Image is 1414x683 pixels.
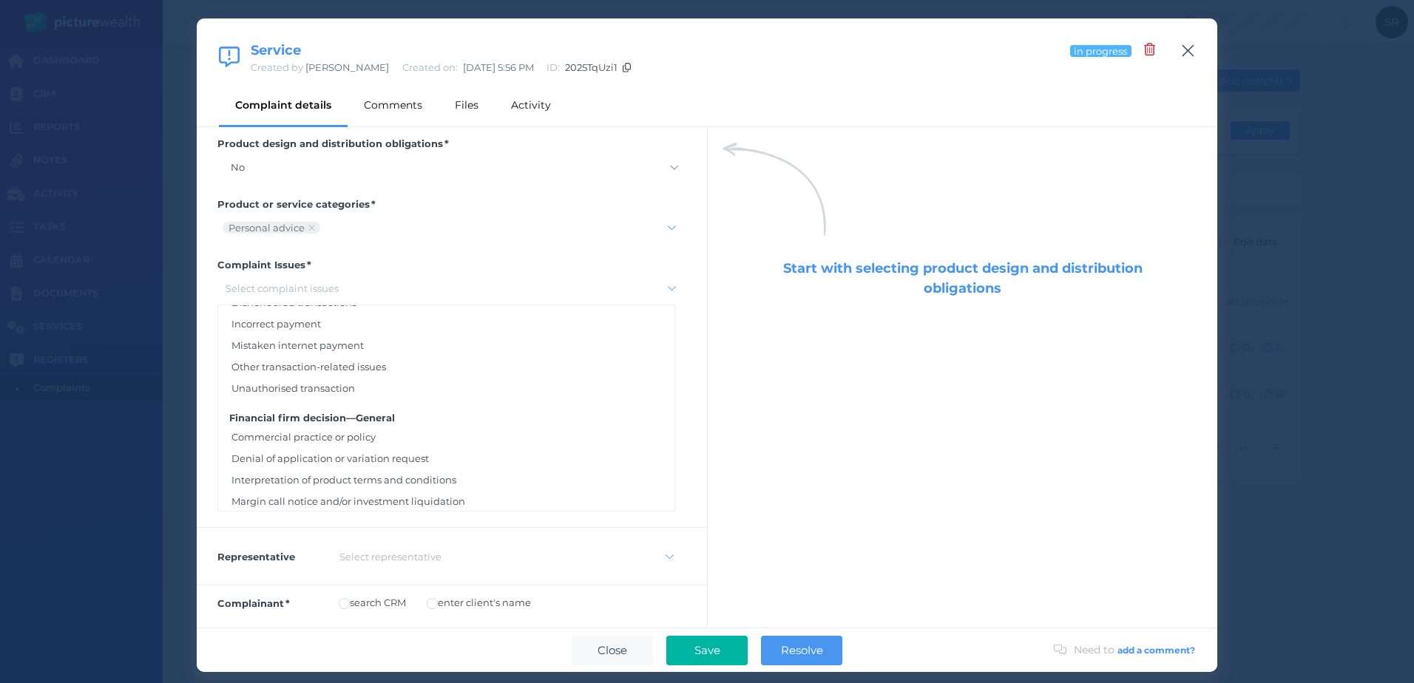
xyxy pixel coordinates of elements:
[219,84,348,126] div: Complaint details
[218,313,674,334] div: Incorrect payment
[218,426,674,447] div: Commercial practice or policy
[495,84,567,126] div: Activity
[761,636,842,665] button: Resolve
[463,61,534,73] span: [DATE] 5:56 PM
[217,597,328,609] label: Complainant
[218,490,674,512] div: Margin call notice and/or investment liquidation
[783,260,1143,296] span: Start with selecting product design and distribution obligations
[1144,42,1156,58] span: Delete this complaint
[590,643,635,657] span: Close
[723,142,826,237] img: Type is not selected
[218,377,674,398] div: Unauthorised transaction
[427,597,531,608] label: enter client's name
[217,198,686,217] label: Product or service categories
[1074,643,1117,656] span: Need to
[305,61,389,73] span: [PERSON_NAME]
[218,334,674,356] div: Mistaken internet payment
[339,551,442,563] div: Select representative
[229,222,305,234] div: Personal advice
[217,259,686,278] label: Complaint Issues
[251,42,301,58] span: Service
[439,84,495,126] div: Files
[218,356,674,377] div: Other transaction-related issues
[572,636,653,665] button: Close
[774,643,831,657] span: Resolve
[226,282,339,294] div: Select complaint issues
[623,61,631,73] span: Click to copy complaint ID to clipboard
[339,597,406,608] label: search CRM
[565,61,618,73] span: Click to copy complaint ID to clipboard
[218,469,674,490] div: Interpretation of product terms and conditions
[251,61,389,73] span: Created by
[547,61,560,73] span: ID:
[687,643,728,657] span: Save
[1073,45,1129,57] span: in progress
[229,412,395,424] span: Financial firm decision—General
[1181,41,1195,61] button: Close
[217,137,686,157] label: Product design and distribution obligations
[217,551,328,563] label: Representative
[402,61,458,73] span: Created on:
[666,636,748,665] button: Save
[348,84,439,126] div: Comments
[218,447,674,469] div: Denial of application or variation request
[1117,645,1195,656] a: add a comment?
